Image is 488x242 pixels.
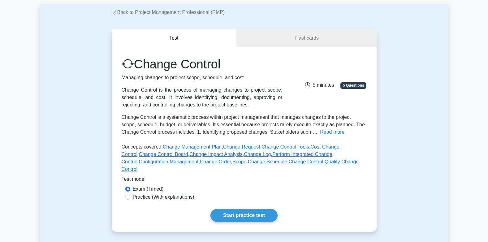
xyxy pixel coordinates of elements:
[122,115,365,135] span: Change Control is a systematic process within project management that manages changes to the proj...
[223,144,260,149] a: Change Request
[340,82,366,89] span: 5 Questions
[232,159,265,164] a: Scope Change
[189,152,243,157] a: Change Impact Analysis
[122,159,359,172] a: Quality Change Control
[122,57,283,71] h1: Change Control
[305,82,334,88] span: 5 minutes
[163,144,222,149] a: Change Management Plan
[261,144,309,149] a: Change Control Tools
[112,29,237,47] button: Test
[266,159,323,164] a: Schedule Change Control
[244,152,271,157] a: Change Log
[122,74,283,81] p: Managing changes to project scope, schedule, and cost
[210,209,278,222] a: Start practice test
[200,159,231,164] a: Change Order
[133,185,164,193] label: Exam (Timed)
[320,128,344,136] button: Read more
[122,86,283,109] div: Change Control is the process of managing changes to project scope, schedule, and cost. It involv...
[236,29,376,47] a: Flashcards
[122,175,367,185] div: Test mode:
[122,143,367,175] p: Concepts covered: , , , , , , , , , , , ,
[139,152,188,157] a: Change Control Board
[133,193,194,201] label: Practice (With explanations)
[139,159,199,164] a: Configuration Management
[112,10,225,15] a: Back to Project Management Professional (PMP)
